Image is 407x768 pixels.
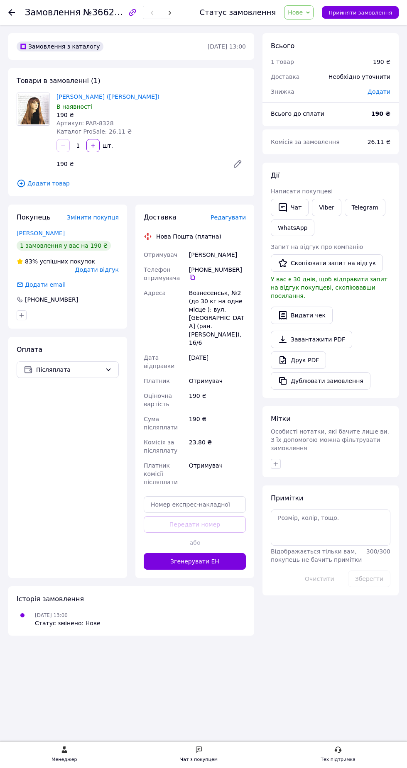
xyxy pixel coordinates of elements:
span: 300 / 300 [366,548,390,555]
button: Видати чек [271,307,333,324]
div: Отримувач [187,373,248,388]
div: Менеджер [51,756,77,764]
span: Платник [144,378,170,384]
div: 190 ₴ [56,111,246,119]
span: Запит на відгук про компанію [271,244,363,250]
div: Нова Пошта (платна) [154,232,223,241]
div: Статус замовлення [200,8,276,17]
b: 190 ₴ [371,110,390,117]
div: 190 ₴ [187,412,248,435]
span: Сума післяплати [144,416,178,431]
span: В наявності [56,103,92,110]
div: [DATE] [187,350,248,373]
span: Прийняти замовлення [329,10,392,16]
span: Післяплата [36,365,102,374]
span: Особисті нотатки, які бачите лише ви. З їх допомогою можна фільтрувати замовлення [271,428,389,451]
div: Замовлення з каталогу [17,41,103,51]
div: шт. [101,141,114,150]
span: Покупець [17,213,51,221]
span: Доставка [144,213,177,221]
span: Змінити покупця [67,214,119,221]
span: Знижка [271,88,294,95]
div: Вознесенськ, №2 (до 30 кг на одне місце ): вул. [GEOGRAPHIC_DATA] (ран. [PERSON_NAME]), 16/6 [187,285,248,350]
span: 1 товар [271,59,294,65]
div: успішних покупок [17,257,95,266]
span: Додати відгук [75,266,119,273]
button: Прийняти замовлення [322,6,399,19]
a: Редагувати [229,156,246,172]
span: Комісія за післяплату [144,439,177,454]
span: Мітки [271,415,291,423]
span: Телефон отримувача [144,266,180,281]
span: Отримувач [144,251,177,258]
span: У вас є 30 днів, щоб відправити запит на відгук покупцеві, скопіювавши посилання. [271,276,387,299]
span: Додати товар [17,179,246,188]
span: Нове [288,9,303,16]
div: Необхідно уточнити [324,68,395,86]
button: Згенерувати ЕН [144,553,246,570]
span: Каталог ProSale: 26.11 ₴ [56,128,132,135]
span: Доставка [271,73,299,80]
div: [PERSON_NAME] [187,247,248,262]
span: Платник комісії післяплати [144,462,178,485]
span: 26.11 ₴ [368,139,390,145]
span: Замовлення [25,7,81,17]
span: Примітки [271,494,303,502]
span: Дата відправки [144,354,174,369]
a: WhatsApp [271,219,314,236]
div: Отримувач [187,458,248,490]
span: Написати покупцеві [271,188,333,195]
time: [DATE] 13:00 [208,43,246,50]
span: Оплата [17,346,42,354]
div: Повернутися назад [8,8,15,17]
div: Чат з покупцем [180,756,218,764]
div: 1 замовлення у вас на 190 ₴ [17,241,111,251]
span: №366292653 [83,7,142,17]
span: Дії [271,171,280,179]
div: 190 ₴ [53,158,226,170]
button: Дублювати замовлення [271,372,370,390]
span: Оціночна вартість [144,393,172,407]
span: Всього [271,42,294,50]
div: 190 ₴ [373,58,390,66]
a: [PERSON_NAME] [17,230,65,236]
div: Додати email [24,280,66,289]
span: Додати [368,88,390,95]
span: Товари в замовленні (1) [17,77,101,85]
div: 190 ₴ [187,388,248,412]
span: або [190,539,200,547]
span: Історія замовлення [17,595,84,603]
span: [DATE] 13:00 [35,612,68,618]
button: Чат [271,199,309,216]
div: Тех підтримка [321,756,356,764]
a: Telegram [345,199,385,216]
a: Завантажити PDF [271,331,352,348]
div: [PHONE_NUMBER] [189,266,246,280]
button: Скопіювати запит на відгук [271,254,383,272]
span: Редагувати [211,214,246,221]
a: Друк PDF [271,351,326,369]
a: [PERSON_NAME] ([PERSON_NAME]) [56,93,159,100]
div: Статус змінено: Нове [35,619,101,627]
span: 83% [25,258,38,265]
span: Комісія за замовлення [271,139,340,145]
span: Відображається тільки вам, покупець не бачить примітки [271,548,362,563]
img: Перука Рівна (каштанова) [18,93,48,125]
span: Всього до сплати [271,110,324,117]
span: Адреса [144,290,166,296]
div: Додати email [16,280,66,289]
input: Номер експрес-накладної [144,496,246,513]
div: 23.80 ₴ [187,435,248,458]
div: [PHONE_NUMBER] [24,295,79,304]
a: Viber [312,199,341,216]
span: Артикул: PAR-8328 [56,120,114,127]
